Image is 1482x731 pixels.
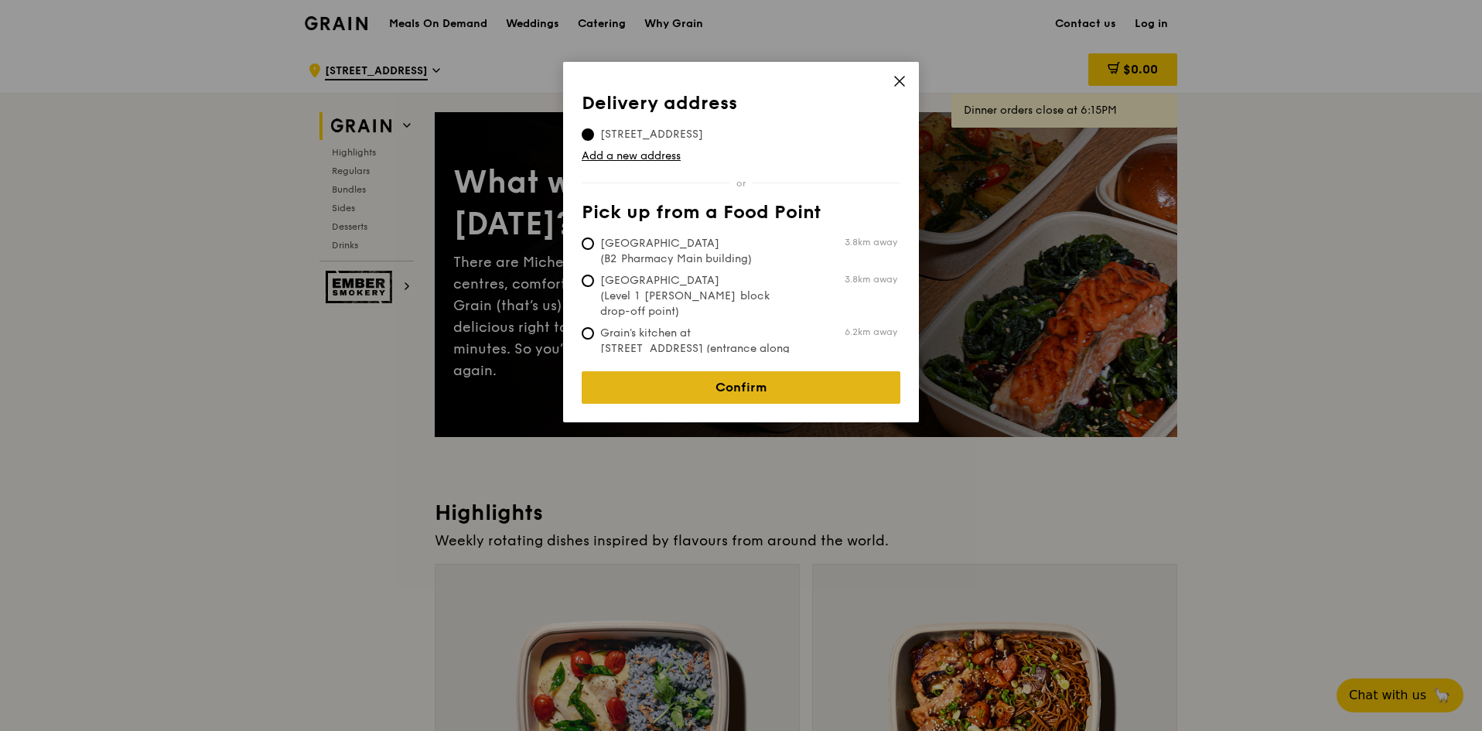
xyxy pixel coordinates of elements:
[582,371,900,404] a: Confirm
[582,128,594,141] input: [STREET_ADDRESS]
[582,326,812,388] span: Grain's kitchen at [STREET_ADDRESS] (entrance along [PERSON_NAME][GEOGRAPHIC_DATA])
[582,275,594,287] input: [GEOGRAPHIC_DATA] (Level 1 [PERSON_NAME] block drop-off point)3.8km away
[582,149,900,164] a: Add a new address
[582,273,812,319] span: [GEOGRAPHIC_DATA] (Level 1 [PERSON_NAME] block drop-off point)
[845,273,897,285] span: 3.8km away
[582,237,594,250] input: [GEOGRAPHIC_DATA] (B2 Pharmacy Main building)3.8km away
[582,93,900,121] th: Delivery address
[845,236,897,248] span: 3.8km away
[582,327,594,340] input: Grain's kitchen at [STREET_ADDRESS] (entrance along [PERSON_NAME][GEOGRAPHIC_DATA])6.2km away
[582,236,812,267] span: [GEOGRAPHIC_DATA] (B2 Pharmacy Main building)
[582,127,722,142] span: [STREET_ADDRESS]
[582,202,900,230] th: Pick up from a Food Point
[845,326,897,338] span: 6.2km away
